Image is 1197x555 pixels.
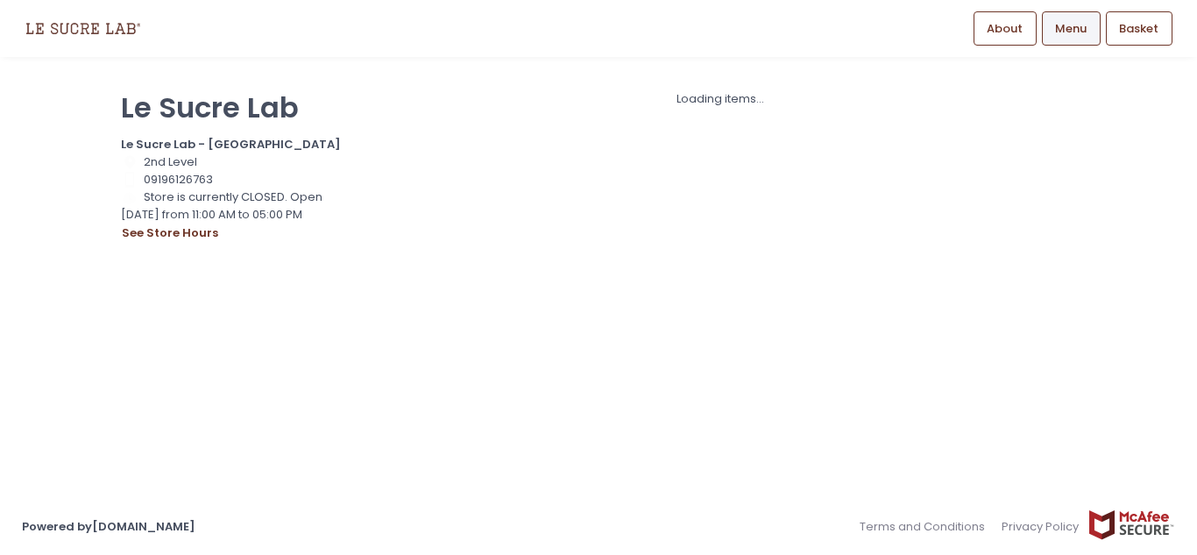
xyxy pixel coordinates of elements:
a: Menu [1042,11,1101,45]
img: logo [22,13,145,44]
span: About [987,20,1023,38]
a: Privacy Policy [994,509,1088,544]
button: see store hours [121,224,219,243]
a: Terms and Conditions [860,509,994,544]
b: Le Sucre Lab - [GEOGRAPHIC_DATA] [121,136,341,153]
span: Menu [1055,20,1087,38]
div: 2nd Level [121,153,344,171]
img: mcafee-secure [1087,509,1175,540]
p: Le Sucre Lab [121,90,344,125]
div: Loading items... [365,90,1076,108]
a: About [974,11,1037,45]
a: Powered by[DOMAIN_NAME] [22,518,195,535]
div: Store is currently CLOSED. Open [DATE] from 11:00 AM to 05:00 PM [121,189,344,242]
div: 09196126763 [121,171,344,189]
span: Basket [1119,20,1158,38]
